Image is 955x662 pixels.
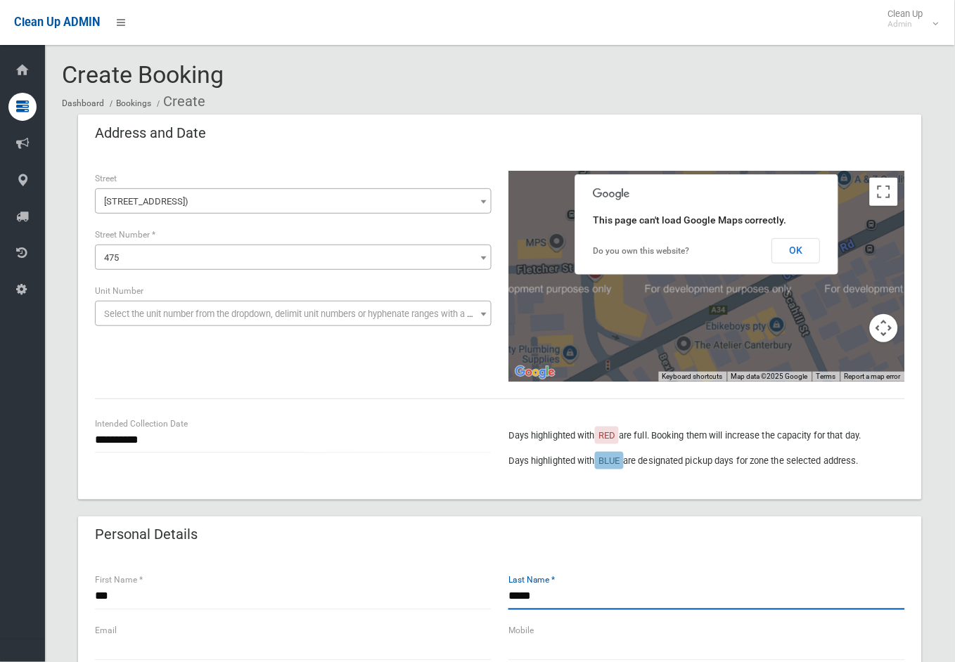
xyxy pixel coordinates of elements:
a: Report a map error [845,372,901,380]
small: Admin [888,19,923,30]
img: Google [512,363,558,382]
span: Clean Up [881,8,937,30]
span: Map data ©2025 Google [731,372,808,380]
button: Keyboard shortcuts [662,372,723,382]
span: BLUE [598,455,620,466]
span: Clean Up ADMIN [14,15,100,29]
span: Select the unit number from the dropdown, delimit unit numbers or hyphenate ranges with a comma [104,309,497,319]
span: This page can't load Google Maps correctly. [594,214,787,226]
li: Create [153,89,205,115]
p: Days highlighted with are designated pickup days for zone the selected address. [508,453,905,469]
span: Canterbury Road (CAMPSIE 2194) [98,192,488,212]
a: Open this area in Google Maps (opens a new window) [512,363,558,382]
span: Create Booking [62,60,224,89]
button: OK [772,238,821,264]
span: RED [598,430,615,441]
a: Terms (opens in new tab) [816,372,836,380]
a: Do you own this website? [594,246,690,256]
a: Bookings [116,98,151,108]
p: Days highlighted with are full. Booking them will increase the capacity for that day. [508,427,905,444]
header: Address and Date [78,119,223,147]
span: 475 [95,245,492,270]
span: 475 [104,252,119,263]
button: Map camera controls [870,314,898,342]
button: Toggle fullscreen view [870,178,898,206]
header: Personal Details [78,521,214,549]
span: Canterbury Road (CAMPSIE 2194) [95,188,492,214]
span: 475 [98,248,488,268]
a: Dashboard [62,98,104,108]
